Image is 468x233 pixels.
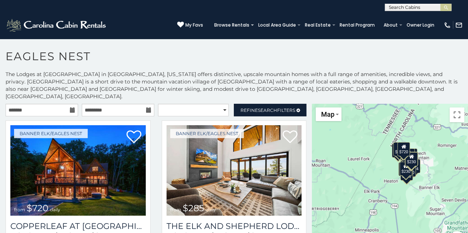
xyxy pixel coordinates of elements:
[234,104,306,116] a: RefineSearchFilters
[395,143,407,157] div: $305
[166,125,302,216] img: The Elk And Shepherd Lodge at Eagles Nest
[321,110,334,118] span: Map
[255,20,300,30] a: Local Area Guide
[183,203,204,213] span: $285
[444,21,451,29] img: phone-regular-white.png
[10,125,146,216] img: Copperleaf at Eagles Nest
[14,207,25,212] span: from
[400,161,412,175] div: $230
[27,203,48,213] span: $720
[258,107,277,113] span: Search
[206,207,216,212] span: daily
[211,20,253,30] a: Browse Rentals
[10,221,146,231] h3: Copperleaf at Eagles Nest
[403,20,438,30] a: Owner Login
[405,153,417,167] div: $225
[405,148,417,162] div: $200
[170,129,244,138] a: Banner Elk/Eagles Nest
[393,142,406,156] div: $265
[10,125,146,216] a: Copperleaf at Eagles Nest from $720 daily
[398,162,411,176] div: $305
[170,207,181,212] span: from
[405,152,418,166] div: $230
[397,142,410,156] div: $720
[177,21,203,29] a: My Favs
[166,221,302,231] a: The Elk And Shepherd Lodge at [GEOGRAPHIC_DATA]
[450,107,464,122] button: Toggle fullscreen view
[166,221,302,231] h3: The Elk And Shepherd Lodge at Eagles Nest
[240,107,295,113] span: Refine Filters
[282,130,297,145] a: Add to favorites
[10,221,146,231] a: Copperleaf at [GEOGRAPHIC_DATA]
[336,20,378,30] a: Rental Program
[392,143,404,157] div: $285
[127,130,141,145] a: Add to favorites
[6,18,108,32] img: White-1-2.png
[14,129,88,138] a: Banner Elk/Eagles Nest
[185,22,203,28] span: My Favs
[380,20,401,30] a: About
[400,166,413,180] div: $215
[455,21,462,29] img: mail-regular-white.png
[301,20,334,30] a: Real Estate
[50,207,60,212] span: daily
[166,125,302,216] a: The Elk And Shepherd Lodge at Eagles Nest from $285 daily
[316,107,341,121] button: Change map style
